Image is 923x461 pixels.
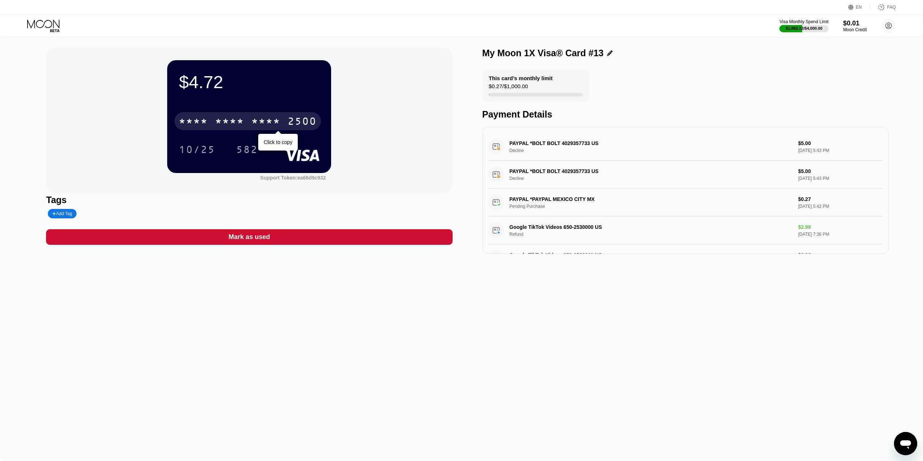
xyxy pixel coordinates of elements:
div: Mark as used [228,233,270,241]
div: Support Token:ea66d9c932 [260,175,326,181]
div: 582 [236,145,258,156]
div: 2500 [288,116,317,128]
div: $4.72 [179,72,320,92]
div: Add Tag [48,209,76,218]
div: $0.27 / $1,000.00 [489,83,528,93]
iframe: Button to launch messaging window [894,432,917,455]
div: This card’s monthly limit [489,75,553,81]
div: Moon Credit [843,27,867,32]
div: 10/25 [179,145,215,156]
div: Add Tag [52,211,72,216]
div: 10/25 [173,140,221,159]
div: EN [856,5,862,10]
div: $0.01Moon Credit [843,20,867,32]
div: FAQ [870,4,896,11]
div: Payment Details [482,109,889,120]
div: $1,860.12 / $4,000.00 [786,26,823,30]
div: 582 [231,140,263,159]
div: Support Token: ea66d9c932 [260,175,326,181]
div: Tags [46,195,452,205]
div: Visa Monthly Spend Limit [779,19,828,24]
div: FAQ [887,5,896,10]
div: Click to copy [264,139,292,145]
div: My Moon 1X Visa® Card #13 [482,48,604,58]
div: $0.01 [843,20,867,27]
div: EN [848,4,870,11]
div: Mark as used [46,229,452,245]
div: Visa Monthly Spend Limit$1,860.12/$4,000.00 [779,19,828,32]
